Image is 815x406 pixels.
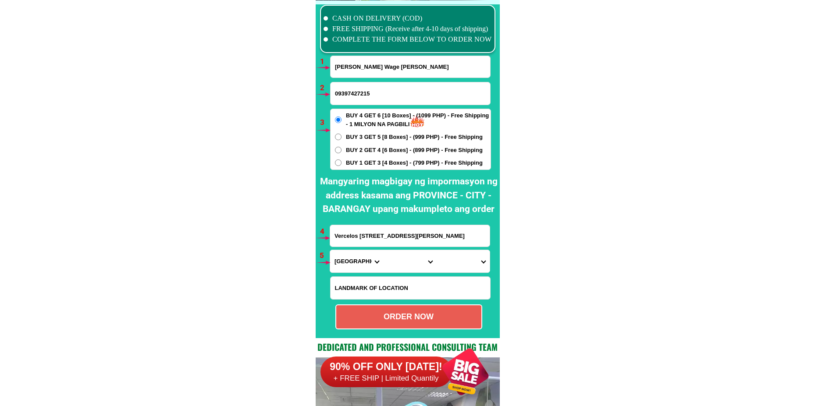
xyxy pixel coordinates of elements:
select: Select district [383,250,436,272]
div: ORDER NOW [336,311,481,323]
input: Input address [330,225,490,247]
span: BUY 4 GET 6 [10 Boxes] - (1099 PHP) - Free Shipping - 1 MILYON NA PAGBILI [346,111,491,128]
span: BUY 1 GET 3 [4 Boxes] - (799 PHP) - Free Shipping [346,159,483,167]
h6: 1 [320,56,330,67]
input: BUY 3 GET 5 [8 Boxes] - (999 PHP) - Free Shipping [335,134,342,140]
input: BUY 2 GET 4 [6 Boxes] - (899 PHP) - Free Shipping [335,147,342,153]
input: Input LANDMARKOFLOCATION [331,277,490,299]
h6: + FREE SHIP | Limited Quantily [320,374,452,383]
select: Select commune [437,250,490,272]
input: BUY 1 GET 3 [4 Boxes] - (799 PHP) - Free Shipping [335,159,342,166]
h6: 90% OFF ONLY [DATE]! [320,360,452,374]
input: Input phone_number [331,82,490,105]
h6: 5 [320,250,330,261]
h2: Mangyaring magbigay ng impormasyon ng address kasama ang PROVINCE - CITY - BARANGAY upang makumpl... [318,175,500,216]
h6: 2 [320,82,330,94]
h6: 4 [320,226,330,237]
span: BUY 3 GET 5 [8 Boxes] - (999 PHP) - Free Shipping [346,133,483,141]
li: CASH ON DELIVERY (COD) [324,13,492,24]
input: Input full_name [331,56,490,78]
span: BUY 2 GET 4 [6 Boxes] - (899 PHP) - Free Shipping [346,146,483,155]
h2: Dedicated and professional consulting team [316,340,500,353]
input: BUY 4 GET 6 [10 Boxes] - (1099 PHP) - Free Shipping - 1 MILYON NA PAGBILI [335,117,342,123]
h6: 3 [320,117,330,128]
select: Select province [330,250,383,272]
li: FREE SHIPPING (Receive after 4-10 days of shipping) [324,24,492,34]
li: COMPLETE THE FORM BELOW TO ORDER NOW [324,34,492,45]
